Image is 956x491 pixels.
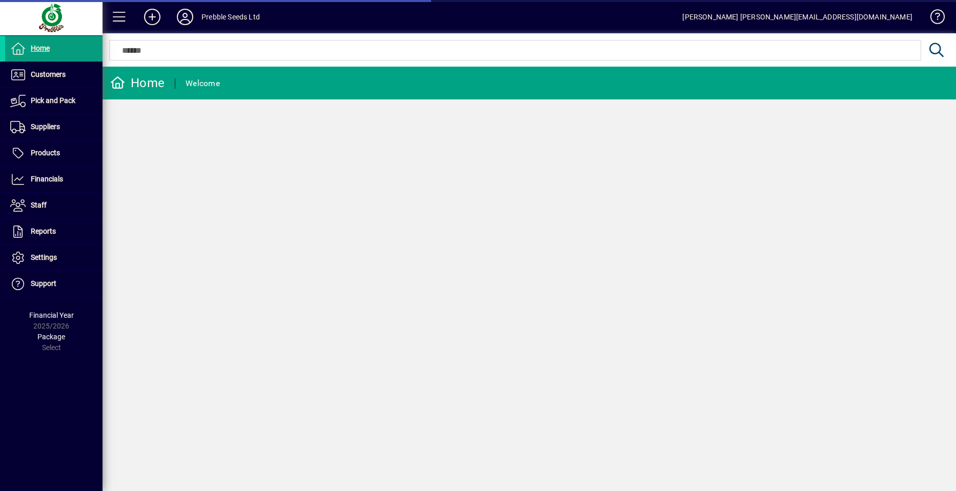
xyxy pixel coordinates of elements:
div: [PERSON_NAME] [PERSON_NAME][EMAIL_ADDRESS][DOMAIN_NAME] [682,9,912,25]
span: Reports [31,227,56,235]
a: Settings [5,245,103,271]
a: Staff [5,193,103,218]
span: Products [31,149,60,157]
a: Financials [5,167,103,192]
span: Package [37,333,65,341]
span: Financial Year [29,311,74,319]
a: Suppliers [5,114,103,140]
a: Pick and Pack [5,88,103,114]
div: Prebble Seeds Ltd [201,9,260,25]
span: Staff [31,201,47,209]
span: Financials [31,175,63,183]
span: Home [31,44,50,52]
a: Support [5,271,103,297]
span: Support [31,279,56,288]
a: Reports [5,219,103,244]
span: Settings [31,253,57,261]
span: Pick and Pack [31,96,75,105]
button: Add [136,8,169,26]
div: Welcome [186,75,220,92]
a: Products [5,140,103,166]
span: Customers [31,70,66,78]
a: Knowledge Base [923,2,943,35]
button: Profile [169,8,201,26]
a: Customers [5,62,103,88]
span: Suppliers [31,122,60,131]
div: Home [110,75,165,91]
